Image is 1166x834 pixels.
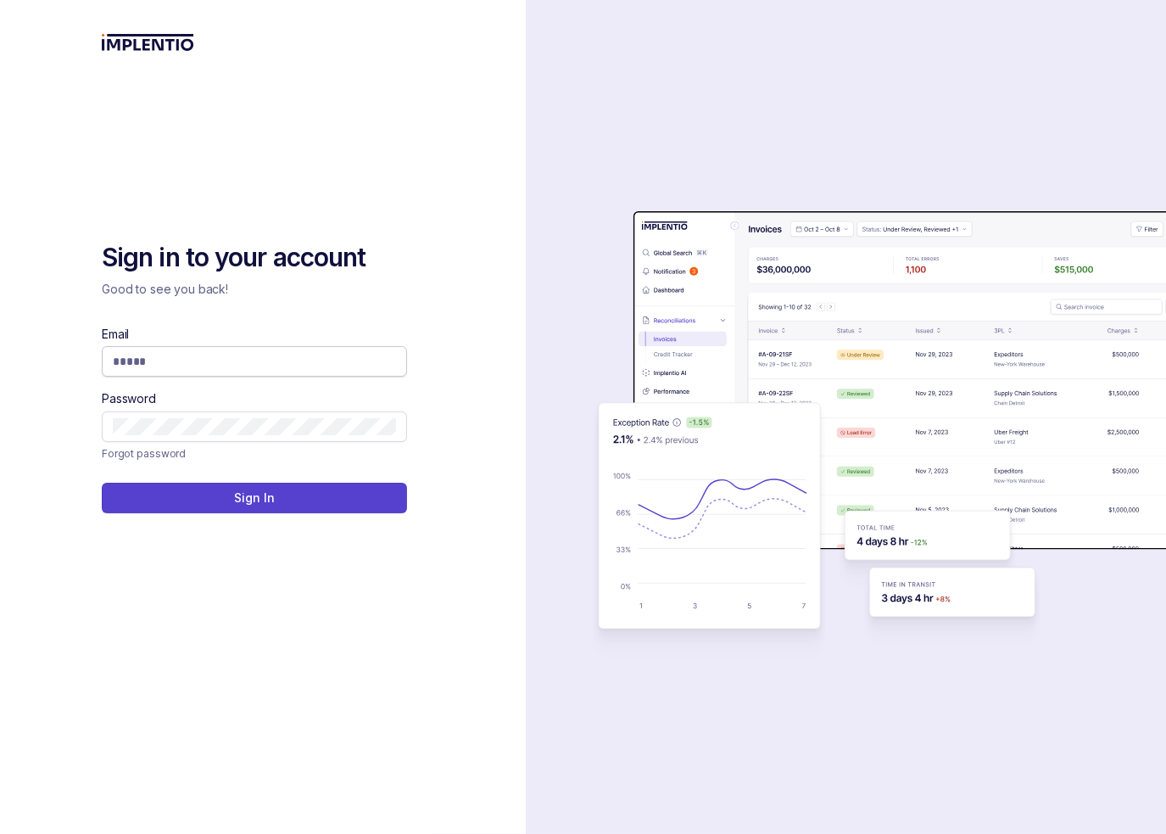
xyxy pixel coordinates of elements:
p: Good to see you back! [102,281,407,298]
label: Email [102,326,129,343]
label: Password [102,390,156,407]
a: Link Forgot password [102,445,186,462]
p: Sign In [234,490,274,507]
p: Forgot password [102,445,186,462]
button: Sign In [102,483,407,513]
h2: Sign in to your account [102,241,407,275]
img: logo [102,34,194,51]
